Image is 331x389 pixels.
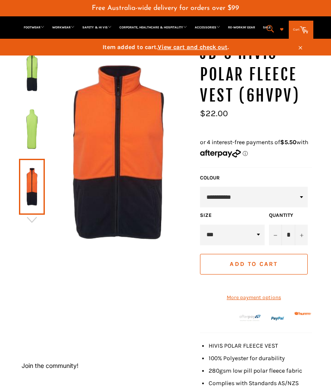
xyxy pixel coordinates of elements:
[19,39,312,56] a: Item added to cart.View cart and check out.
[200,212,265,219] label: Size
[23,105,41,153] img: JB'S 6HVPV HiVis Polar Fleece Vest - Workin' Gear
[225,22,259,33] a: RE-WORKIN' GEAR
[294,312,311,315] img: Humm_core_logo_RGB-01_300x60px_small_195d8312-4386-4de7-b182-0ef9b6303a37.png
[92,5,239,12] span: Free Australia-wide delivery for orders over $99
[209,342,312,350] li: HIVIS POLAR FLEECE VEST
[230,260,278,268] span: Add to Cart
[200,254,308,275] button: Add to Cart
[269,225,282,245] button: Reduce item quantity by one
[295,225,308,245] button: Increase item quantity by one
[116,22,190,33] a: CORPORATE, HEALTHCARE & HOSPITALITY
[20,22,48,33] a: FOOTWEAR
[209,354,312,362] li: 100% Polyester for durability
[45,43,191,262] img: JB'S 6HVPV HiVis Polar Fleece Vest - Workin' Gear
[289,21,313,39] a: Cart
[269,212,308,219] label: Quantity
[23,48,41,95] img: JB'S 6HVPV HiVis Polar Fleece Vest - Workin' Gear
[200,108,228,118] span: $22.00
[200,43,312,107] h1: JB'S HiVis Polar Fleece Vest (6HVPV)
[191,22,224,33] a: ACCESSORIES
[271,312,284,325] img: paypal.png
[19,43,312,51] span: Item added to cart. .
[49,22,78,33] a: WORKWEAR
[22,362,78,369] button: Join the community!
[158,43,228,51] span: View cart and check out
[239,314,261,322] img: Afterpay-Logo-on-dark-bg_large.png
[200,174,308,182] label: COLOUR
[209,367,312,375] li: 280gsm low pill polar fleece fabric
[200,294,308,301] a: More payment options
[79,22,115,33] a: SAFETY & HI VIS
